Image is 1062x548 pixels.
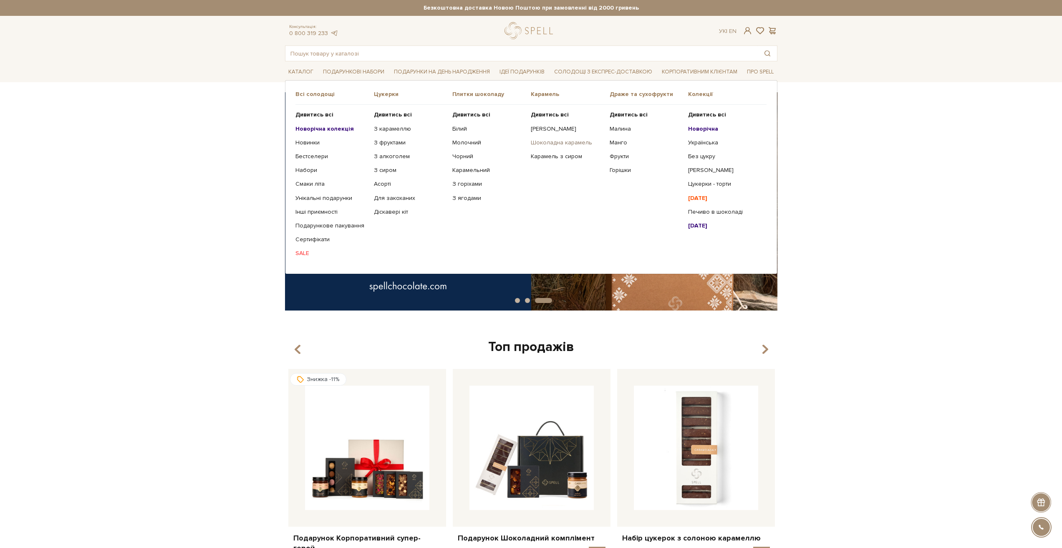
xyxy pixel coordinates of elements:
[285,80,777,274] div: Каталог
[452,111,490,118] b: Дивитись всі
[610,125,682,133] a: Малина
[610,111,682,119] a: Дивитись всі
[688,194,707,202] b: [DATE]
[525,298,530,303] button: Carousel Page 2
[531,111,569,118] b: Дивитись всі
[531,139,603,146] a: Шоколадна карамель
[295,208,368,216] a: Інші приємності
[285,66,317,78] a: Каталог
[374,153,446,160] a: З алкоголем
[458,533,605,543] a: Подарунок Шоколадний комплімент
[374,111,412,118] b: Дивитись всі
[374,208,446,216] a: Діскавері кіт
[688,91,767,98] span: Колекції
[610,153,682,160] a: Фрукти
[531,125,603,133] a: [PERSON_NAME]
[531,111,603,119] a: Дивитись всі
[330,30,338,37] a: telegram
[551,65,656,79] a: Солодощі з експрес-доставкою
[726,28,727,35] span: |
[285,46,758,61] input: Пошук товару у каталозі
[719,28,737,35] div: Ук
[295,153,368,160] a: Бестселери
[610,111,648,118] b: Дивитись всі
[610,167,682,174] a: Горішки
[289,24,338,30] span: Консультація:
[290,373,346,386] div: Знижка -11%
[374,167,446,174] a: З сиром
[295,194,368,202] a: Унікальні подарунки
[452,111,525,119] a: Дивитись всі
[688,194,760,202] a: [DATE]
[452,194,525,202] a: З ягодами
[452,125,525,133] a: Білий
[295,250,368,257] a: SALE
[285,338,777,356] div: Топ продажів
[295,236,368,243] a: Сертифікати
[688,222,760,230] a: [DATE]
[515,298,520,303] button: Carousel Page 1
[688,167,760,174] a: [PERSON_NAME]
[374,139,446,146] a: З фруктами
[374,111,446,119] a: Дивитись всі
[658,66,741,78] a: Корпоративним клієнтам
[452,167,525,174] a: Карамельний
[610,91,688,98] span: Драже та сухофрукти
[295,111,333,118] b: Дивитись всі
[374,91,452,98] span: Цукерки
[295,125,368,133] a: Новорічна колекція
[688,180,760,188] a: Цукерки - торти
[295,180,368,188] a: Смаки літа
[535,298,552,303] button: Carousel Page 3 (Current Slide)
[688,208,760,216] a: Печиво в шоколаді
[688,222,707,229] b: [DATE]
[758,46,777,61] button: Пошук товару у каталозі
[295,222,368,230] a: Подарункове пакування
[610,139,682,146] a: Манго
[688,111,760,119] a: Дивитись всі
[295,111,368,119] a: Дивитись всі
[452,153,525,160] a: Чорний
[496,66,548,78] a: Ідеї подарунків
[452,180,525,188] a: З горіхами
[374,194,446,202] a: Для закоханих
[295,125,354,132] b: Новорічна колекція
[452,91,531,98] span: Плитки шоколаду
[531,153,603,160] a: Карамель з сиром
[295,167,368,174] a: Набори
[688,111,726,118] b: Дивитись всі
[320,66,388,78] a: Подарункові набори
[729,28,737,35] a: En
[622,533,770,543] a: Набір цукерок з солоною карамеллю
[688,153,760,160] a: Без цукру
[285,297,777,305] div: Carousel Pagination
[744,66,777,78] a: Про Spell
[688,125,760,133] a: Новорічна
[285,4,777,12] strong: Безкоштовна доставка Новою Поштою при замовленні від 2000 гривень
[452,139,525,146] a: Молочний
[374,125,446,133] a: З карамеллю
[688,139,760,146] a: Українська
[295,139,368,146] a: Новинки
[391,66,493,78] a: Подарунки на День народження
[374,180,446,188] a: Асорті
[531,91,609,98] span: Карамель
[295,91,374,98] span: Всі солодощі
[289,30,328,37] a: 0 800 319 233
[505,22,557,39] a: logo
[688,125,718,132] b: Новорічна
